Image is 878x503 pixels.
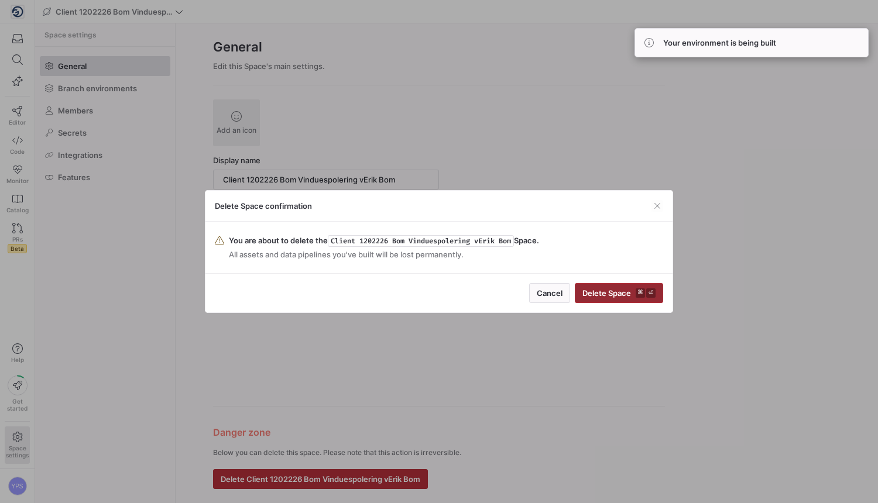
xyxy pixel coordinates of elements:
kbd: ⏎ [646,288,656,298]
span: Cancel [537,288,563,298]
span: You are about to delete the Space. [229,236,539,245]
span: Your environment is being built [663,38,776,47]
span: Client 1202226 Bom Vinduespolering vErik Bom [328,235,514,247]
kbd: ⌘ [636,288,645,298]
h3: Delete Space confirmation [215,201,312,211]
button: Delete Space⌘⏎ [575,283,663,303]
button: Cancel [529,283,570,303]
span: All assets and data pipelines you've built will be lost permanently. [229,250,539,259]
span: Delete Space [582,288,656,298]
